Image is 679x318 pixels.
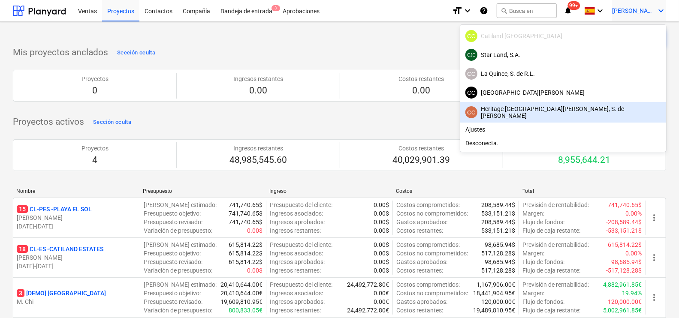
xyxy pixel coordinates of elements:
[460,123,666,136] div: Ajustes
[465,87,477,99] div: Carlos Cedeno
[465,68,661,80] div: La Quince, S. de R.L.
[465,49,661,61] div: Star Land, S.A.
[467,53,476,57] span: CJC
[460,136,666,150] div: Desconecta.
[465,30,477,42] div: Carlos Cedeno
[467,71,476,77] span: CC
[465,49,477,61] div: Carlos Joel Cedeno
[465,87,661,99] div: [GEOGRAPHIC_DATA][PERSON_NAME]
[465,68,477,80] div: Carlos Cedeno
[465,105,661,119] div: Heritage [GEOGRAPHIC_DATA][PERSON_NAME], S. de [PERSON_NAME]
[467,109,476,116] span: CC
[465,30,661,42] div: Catiland [GEOGRAPHIC_DATA]
[465,106,477,118] div: Carlos Cedeno
[467,33,476,39] span: CC
[636,277,679,318] div: Widget de chat
[467,90,476,96] span: CC
[636,277,679,318] iframe: Chat Widget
